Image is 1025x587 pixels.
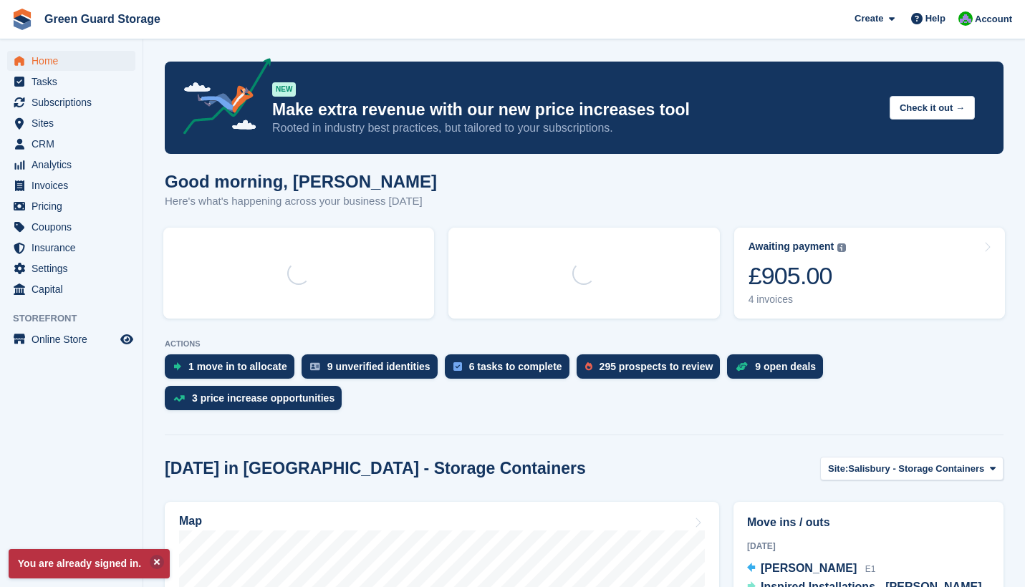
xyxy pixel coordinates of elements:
[32,238,117,258] span: Insurance
[736,362,748,372] img: deal-1b604bf984904fb50ccaf53a9ad4b4a5d6e5aea283cecdc64d6e3604feb123c2.svg
[32,217,117,237] span: Coupons
[32,51,117,71] span: Home
[7,175,135,195] a: menu
[585,362,592,371] img: prospect-51fa495bee0391a8d652442698ab0144808aea92771e9ea1ae160a38d050c398.svg
[192,392,335,404] div: 3 price increase opportunities
[32,196,117,216] span: Pricing
[600,361,713,372] div: 295 prospects to review
[13,311,143,326] span: Storefront
[747,560,875,578] a: [PERSON_NAME] E1
[577,354,728,386] a: 295 prospects to review
[32,329,117,349] span: Online Store
[272,120,878,136] p: Rooted in industry best practices, but tailored to your subscriptions.
[975,12,1012,26] span: Account
[272,82,296,97] div: NEW
[32,279,117,299] span: Capital
[7,279,135,299] a: menu
[747,514,990,531] h2: Move ins / outs
[828,462,848,476] span: Site:
[820,457,1004,480] button: Site: Salisbury - Storage Containers
[188,361,287,372] div: 1 move in to allocate
[7,196,135,216] a: menu
[11,9,33,30] img: stora-icon-8386f47178a22dfd0bd8f6a31ec36ba5ce8667c1dd55bd0f319d3a0aa187defe.svg
[848,462,984,476] span: Salisbury - Storage Containers
[7,72,135,92] a: menu
[7,134,135,154] a: menu
[32,92,117,112] span: Subscriptions
[7,51,135,71] a: menu
[165,172,437,191] h1: Good morning, [PERSON_NAME]
[165,339,1004,349] p: ACTIONS
[925,11,945,26] span: Help
[272,100,878,120] p: Make extra revenue with our new price increases tool
[32,175,117,195] span: Invoices
[890,96,975,120] button: Check it out →
[749,241,834,253] div: Awaiting payment
[7,113,135,133] a: menu
[7,217,135,237] a: menu
[445,354,577,386] a: 6 tasks to complete
[39,7,166,31] a: Green Guard Storage
[9,549,170,578] p: You are already signed in.
[179,515,202,528] h2: Map
[32,72,117,92] span: Tasks
[32,155,117,175] span: Analytics
[32,113,117,133] span: Sites
[310,362,320,371] img: verify_identity-adf6edd0f0f0b5bbfe63781bf79b02c33cf7c696d77639b501bdc392416b5a36.svg
[865,564,876,574] span: E1
[761,562,857,574] span: [PERSON_NAME]
[749,261,847,291] div: £905.00
[747,540,990,553] div: [DATE]
[7,238,135,258] a: menu
[469,361,562,372] div: 6 tasks to complete
[165,459,586,478] h2: [DATE] in [GEOGRAPHIC_DATA] - Storage Containers
[165,386,349,417] a: 3 price increase opportunities
[165,354,302,386] a: 1 move in to allocate
[173,362,181,371] img: move_ins_to_allocate_icon-fdf77a2bb77ea45bf5b3d319d69a93e2d87916cf1d5bf7949dd705db3b84f3ca.svg
[171,58,271,140] img: price-adjustments-announcement-icon-8257ccfd72463d97f412b2fc003d46551f7dbcb40ab6d574587a9cd5c0d94...
[727,354,830,386] a: 9 open deals
[837,243,846,252] img: icon-info-grey-7440780725fd019a000dd9b08b2336e03edf1995a4989e88bcd33f0948082b44.svg
[7,155,135,175] a: menu
[118,331,135,348] a: Preview store
[327,361,430,372] div: 9 unverified identities
[32,258,117,278] span: Settings
[165,193,437,210] p: Here's what's happening across your business [DATE]
[734,228,1005,319] a: Awaiting payment £905.00 4 invoices
[7,92,135,112] a: menu
[958,11,973,26] img: Jonathan Bailey
[173,395,185,402] img: price_increase_opportunities-93ffe204e8149a01c8c9dc8f82e8f89637d9d84a8eef4429ea346261dce0b2c0.svg
[453,362,462,371] img: task-75834270c22a3079a89374b754ae025e5fb1db73e45f91037f5363f120a921f8.svg
[32,134,117,154] span: CRM
[755,361,816,372] div: 9 open deals
[855,11,883,26] span: Create
[7,329,135,349] a: menu
[7,258,135,278] a: menu
[302,354,445,386] a: 9 unverified identities
[749,293,847,306] div: 4 invoices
